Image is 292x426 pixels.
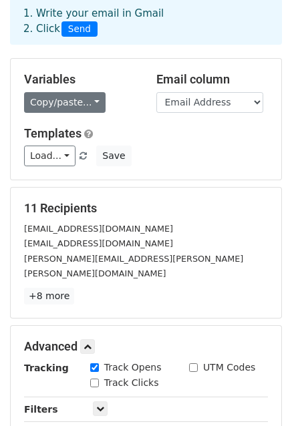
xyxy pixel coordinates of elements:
[225,362,292,426] iframe: Chat Widget
[24,288,74,304] a: +8 more
[104,376,159,390] label: Track Clicks
[104,361,162,375] label: Track Opens
[96,146,131,166] button: Save
[24,126,82,140] a: Templates
[203,361,255,375] label: UTM Codes
[24,224,173,234] small: [EMAIL_ADDRESS][DOMAIN_NAME]
[24,238,173,248] small: [EMAIL_ADDRESS][DOMAIN_NAME]
[61,21,98,37] span: Send
[24,72,136,87] h5: Variables
[24,404,58,415] strong: Filters
[24,92,106,113] a: Copy/paste...
[24,146,76,166] a: Load...
[24,363,69,373] strong: Tracking
[24,339,268,354] h5: Advanced
[156,72,269,87] h5: Email column
[24,201,268,216] h5: 11 Recipients
[13,6,279,37] div: 1. Write your email in Gmail 2. Click
[24,254,243,279] small: [PERSON_NAME][EMAIL_ADDRESS][PERSON_NAME][PERSON_NAME][DOMAIN_NAME]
